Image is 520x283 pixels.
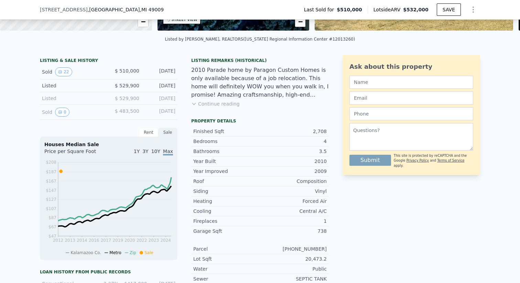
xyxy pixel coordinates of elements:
input: Phone [349,107,473,120]
span: 3Y [142,149,148,154]
div: 4 [260,138,327,145]
tspan: $67 [48,225,56,229]
div: Bathrooms [193,148,260,155]
div: Sold [42,67,103,76]
div: Sewer [193,275,260,282]
div: Heating [193,198,260,205]
div: LISTING & SALE HISTORY [40,58,177,65]
div: Year Built [193,158,260,165]
span: − [141,17,145,26]
span: $ 483,500 [115,108,139,114]
span: $532,000 [403,7,429,12]
div: This site is protected by reCAPTCHA and the Google and apply. [394,153,473,168]
div: [DATE] [145,82,175,89]
div: 3.5 [260,148,327,155]
div: STREET VIEW [172,17,197,22]
span: 1Y [134,149,140,154]
div: Garage Sqft [193,228,260,235]
button: SAVE [437,3,461,16]
div: 2010 Parade home by Paragon Custom Homes is only available because of a job relocation. This home... [191,66,329,99]
button: Submit [349,155,391,166]
span: Metro [109,250,121,255]
tspan: 2022 [137,238,147,243]
div: Loan history from public records [40,269,177,275]
tspan: 2024 [160,238,171,243]
span: $ 529,900 [115,96,139,101]
div: Fireplaces [193,218,260,225]
tspan: $187 [46,170,56,174]
tspan: 2016 [89,238,99,243]
tspan: 2012 [53,238,64,243]
span: Sale [144,250,153,255]
a: Zoom out [138,17,148,27]
div: SEPTIC TANK [260,275,327,282]
span: $510,000 [337,6,362,13]
div: Public [260,265,327,272]
button: Continue reading [191,100,240,107]
tspan: $107 [46,206,56,211]
tspan: 2019 [112,238,123,243]
div: Listed [42,95,103,102]
div: Year Improved [193,168,260,175]
tspan: 2013 [65,238,75,243]
input: Email [349,91,473,105]
div: Ask about this property [349,62,473,72]
div: Listed [42,82,103,89]
div: Sold [42,108,103,117]
div: Price per Square Foot [44,148,109,159]
tspan: $47 [48,234,56,239]
div: Water [193,265,260,272]
div: Composition [260,178,327,185]
span: Kalamazoo Co. [71,250,101,255]
span: 10Y [151,149,160,154]
div: 1 [260,218,327,225]
div: Property details [191,118,329,124]
div: Vinyl [260,188,327,195]
button: Show Options [466,3,480,17]
tspan: $147 [46,188,56,193]
a: Zoom out [295,17,305,27]
div: Sale [158,128,177,137]
tspan: $87 [48,215,56,220]
span: $ 529,900 [115,83,139,88]
tspan: $167 [46,179,56,184]
div: 2010 [260,158,327,165]
span: Zip [130,250,136,255]
span: , MI 49009 [140,7,164,12]
a: Terms of Service [437,159,464,162]
input: Name [349,76,473,89]
span: − [298,17,303,26]
button: View historical data [55,67,72,76]
div: Forced Air [260,198,327,205]
div: 2,708 [260,128,327,135]
div: Lot Sqft [193,255,260,262]
div: Finished Sqft [193,128,260,135]
div: [DATE] [145,67,175,76]
a: Privacy Policy [407,159,429,162]
div: Rent [139,128,158,137]
div: Listing Remarks (Historical) [191,58,329,63]
tspan: $208 [46,160,56,165]
div: Houses Median Sale [44,141,173,148]
div: Central A/C [260,208,327,215]
div: Cooling [193,208,260,215]
tspan: 2023 [149,238,159,243]
span: $ 510,000 [115,68,139,74]
span: [STREET_ADDRESS] [40,6,88,13]
span: Lotside ARV [373,6,403,13]
div: 2009 [260,168,327,175]
div: [DATE] [145,95,175,102]
div: Roof [193,178,260,185]
span: Max [163,149,173,155]
span: Last Sold for [304,6,337,13]
div: Listed by [PERSON_NAME], REALTORS ([US_STATE] Regional Information Center #12013260) [165,37,355,42]
div: Siding [193,188,260,195]
div: Parcel [193,246,260,252]
tspan: 2020 [124,238,135,243]
span: , [GEOGRAPHIC_DATA] [88,6,164,13]
div: Bedrooms [193,138,260,145]
div: [PHONE_NUMBER] [260,246,327,252]
div: 738 [260,228,327,235]
tspan: $127 [46,197,56,202]
div: 20,473.2 [260,255,327,262]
